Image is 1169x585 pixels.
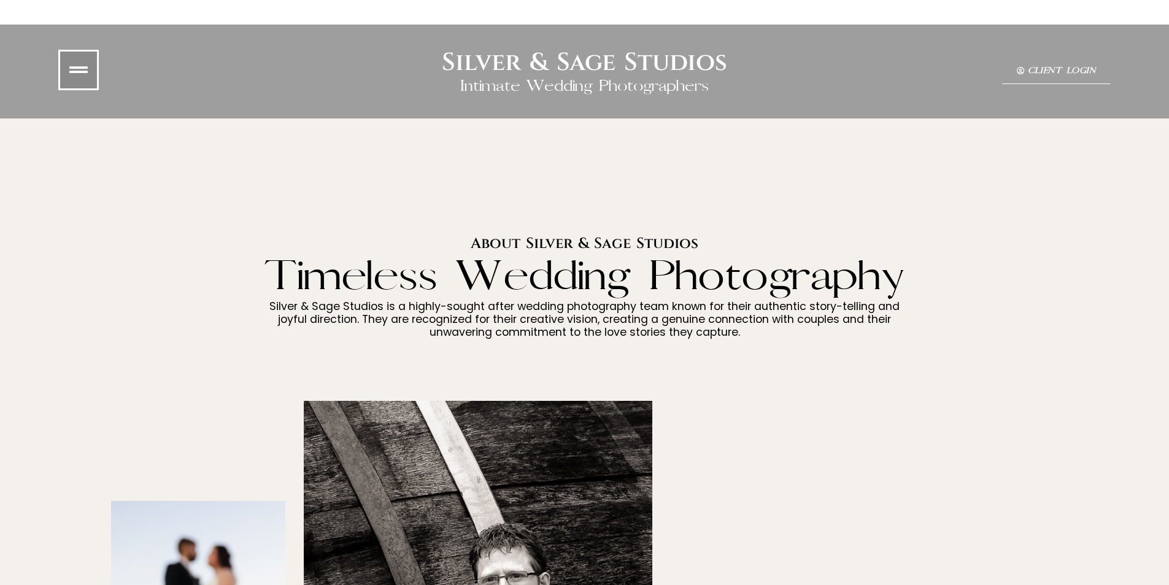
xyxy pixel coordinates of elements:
[1028,66,1096,76] span: Client Login
[269,299,900,339] span: Silver & Sage Studios is a highly-sought after wedding photography team known for their authentic...
[1002,59,1111,83] a: Client Login
[58,235,1111,253] h2: About Silver & Sage Studios
[442,48,727,77] h2: Silver & Sage Studios
[216,253,952,300] h2: Timeless Wedding Photography
[460,77,709,95] h2: Intimate Wedding Photographers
